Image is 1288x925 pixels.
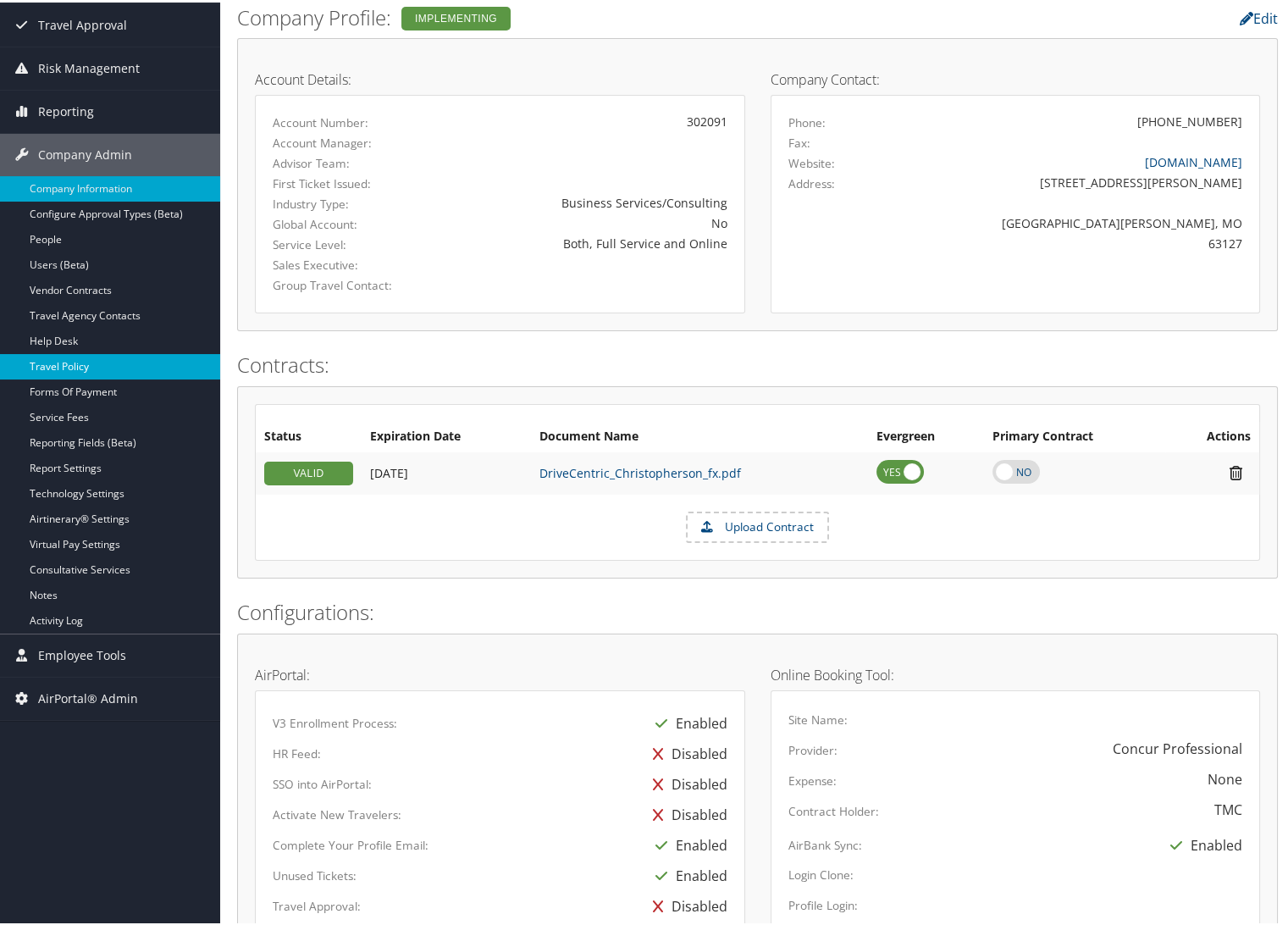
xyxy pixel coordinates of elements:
[1145,152,1242,168] a: [DOMAIN_NAME]
[370,462,408,479] span: [DATE]
[38,131,132,174] span: Company Admin
[788,895,858,911] label: Profile Login:
[38,88,94,130] span: Reporting
[273,274,407,291] label: Group Travel Contact:
[908,212,1242,230] div: [GEOGRAPHIC_DATA][PERSON_NAME], MO
[401,4,511,28] div: Implementing
[688,511,827,540] label: Upload Contract
[273,234,407,251] label: Service Level:
[908,232,1242,250] div: 63127
[644,797,727,828] div: Disabled
[788,173,835,190] label: Address:
[433,212,727,230] div: No
[38,632,126,674] span: Employee Tools
[531,419,868,450] th: Document Name
[647,828,727,858] div: Enabled
[273,773,372,790] label: SSO into AirPortal:
[771,70,1261,84] h4: Company Contact:
[273,895,361,912] label: Travel Approval:
[908,171,1242,189] div: [STREET_ADDRESS][PERSON_NAME]
[788,709,848,726] label: Site Name:
[264,459,353,483] div: VALID
[539,462,741,479] a: DriveCentric_Christopherson_fx.pdf
[1137,110,1242,128] div: [PHONE_NUMBER]
[273,152,407,169] label: Advisor Team:
[788,132,810,149] label: Fax:
[1214,797,1242,817] div: TMC
[984,419,1165,450] th: Primary Contract
[273,112,407,129] label: Account Number:
[647,858,727,889] div: Enabled
[1221,462,1251,479] i: Remove Contract
[273,834,428,851] label: Complete Your Profile Email:
[771,666,1261,679] h4: Online Booking Tool:
[273,213,407,230] label: Global Account:
[38,675,138,717] span: AirPortal® Admin
[788,152,835,169] label: Website:
[647,706,727,736] div: Enabled
[788,864,854,881] label: Login Clone:
[788,770,837,787] label: Expense:
[273,804,401,821] label: Activate New Travelers:
[868,419,984,450] th: Evergreen
[433,191,727,209] div: Business Services/Consulting
[433,232,727,250] div: Both, Full Service and Online
[1113,736,1242,756] div: Concur Professional
[38,2,127,44] span: Travel Approval
[788,739,837,756] label: Provider:
[256,419,362,450] th: Status
[38,45,140,87] span: Risk Management
[1162,828,1242,858] div: Enabled
[433,110,727,128] div: 302091
[237,348,1278,377] h2: Contracts:
[273,193,407,210] label: Industry Type:
[644,889,727,919] div: Disabled
[362,419,531,450] th: Expiration Date
[237,595,1278,624] h2: Configurations:
[644,736,727,767] div: Disabled
[273,712,397,729] label: V3 Enrollment Process:
[273,865,357,882] label: Unused Tickets:
[788,834,862,851] label: AirBank Sync:
[255,70,745,84] h4: Account Details:
[237,1,922,30] h2: Company Profile:
[644,767,727,797] div: Disabled
[1208,767,1242,787] div: None
[1165,419,1259,450] th: Actions
[273,743,321,760] label: HR Feed:
[1240,7,1278,25] a: Edit
[788,112,826,129] label: Phone:
[788,800,879,817] label: Contract Holder:
[370,463,522,479] div: Add/Edit Date
[273,254,407,271] label: Sales Executive:
[273,173,407,190] label: First Ticket Issued:
[273,132,407,149] label: Account Manager:
[255,666,745,679] h4: AirPortal:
